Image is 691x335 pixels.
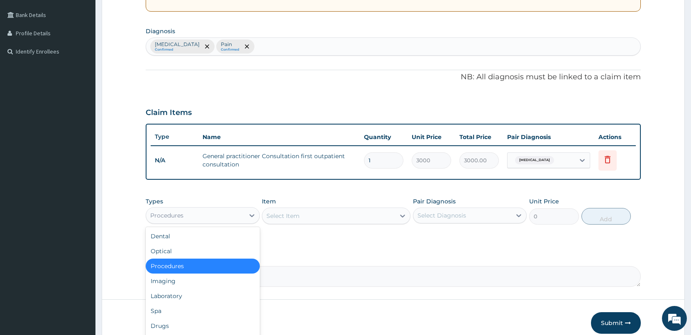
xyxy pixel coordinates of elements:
div: Procedures [150,211,183,220]
div: Chat with us now [43,46,139,57]
div: Laboratory [146,289,259,303]
h3: Claim Items [146,108,192,117]
div: Select Item [266,212,300,220]
div: Drugs [146,318,259,333]
button: Add [581,208,631,225]
th: Pair Diagnosis [503,129,594,145]
label: Unit Price [529,197,559,205]
th: Total Price [455,129,503,145]
small: Confirmed [155,48,200,52]
button: Submit [591,312,641,334]
div: Imaging [146,274,259,289]
span: remove selection option [243,43,251,50]
th: Quantity [360,129,408,145]
th: Name [198,129,360,145]
div: Minimize live chat window [136,4,156,24]
span: We're online! [48,105,115,188]
label: Diagnosis [146,27,175,35]
label: Item [262,197,276,205]
div: Spa [146,303,259,318]
p: [MEDICAL_DATA] [155,41,200,48]
div: Dental [146,229,259,244]
label: Comment [146,254,641,262]
textarea: Type your message and hit 'Enter' [4,227,158,256]
img: d_794563401_company_1708531726252_794563401 [15,42,34,62]
p: NB: All diagnosis must be linked to a claim item [146,72,641,83]
div: Procedures [146,259,259,274]
span: [MEDICAL_DATA] [515,156,554,164]
p: Pain [221,41,239,48]
small: Confirmed [221,48,239,52]
th: Unit Price [408,129,455,145]
td: N/A [151,153,198,168]
th: Type [151,129,198,144]
label: Types [146,198,163,205]
td: General practitioner Consultation first outpatient consultation [198,148,360,173]
th: Actions [594,129,636,145]
span: remove selection option [203,43,211,50]
label: Pair Diagnosis [413,197,456,205]
div: Optical [146,244,259,259]
div: Select Diagnosis [418,211,466,220]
